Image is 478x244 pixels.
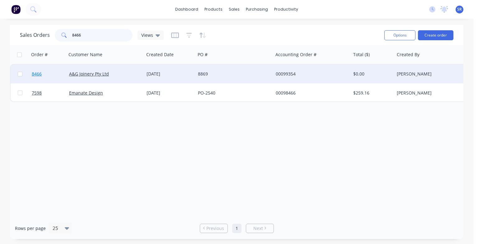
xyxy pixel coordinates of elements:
[246,225,274,232] a: Next page
[32,84,69,102] a: 7598
[226,5,243,14] div: sales
[69,90,103,96] a: Emanate Design
[15,225,46,232] span: Rows per page
[147,71,193,77] div: [DATE]
[397,51,419,58] div: Created By
[11,5,21,14] img: Factory
[206,225,224,232] span: Previous
[276,90,345,96] div: 00098466
[457,7,462,12] span: SR
[418,30,453,40] button: Create order
[197,224,276,233] ul: Pagination
[201,5,226,14] div: products
[198,51,208,58] div: PO #
[31,51,48,58] div: Order #
[353,71,390,77] div: $0.00
[271,5,301,14] div: productivity
[146,51,174,58] div: Created Date
[172,5,201,14] a: dashboard
[232,224,241,233] a: Page 1 is your current page
[20,32,50,38] h1: Sales Orders
[32,90,42,96] span: 7598
[353,90,390,96] div: $259.16
[141,32,153,38] span: Views
[200,225,227,232] a: Previous page
[276,71,345,77] div: 00099354
[69,71,109,77] a: A&G Joinery Pty Ltd
[68,51,102,58] div: Customer Name
[384,30,415,40] button: Options
[397,71,466,77] div: [PERSON_NAME]
[353,51,370,58] div: Total ($)
[147,90,193,96] div: [DATE]
[253,225,263,232] span: Next
[198,71,267,77] div: 8869
[198,90,267,96] div: PO-2540
[397,90,466,96] div: [PERSON_NAME]
[275,51,316,58] div: Accounting Order #
[32,65,69,83] a: 8466
[72,29,133,41] input: Search...
[32,71,42,77] span: 8466
[243,5,271,14] div: purchasing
